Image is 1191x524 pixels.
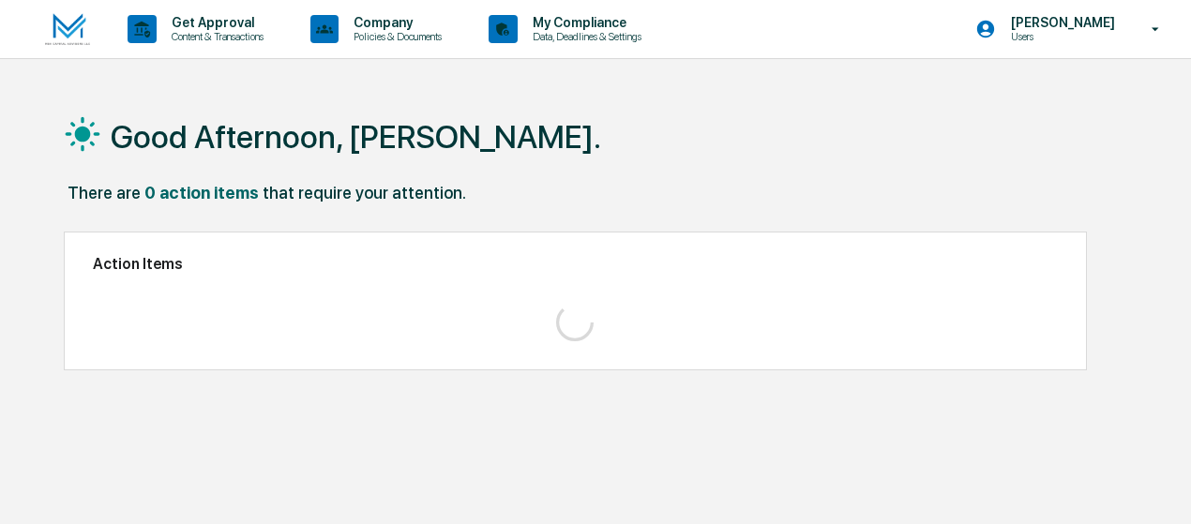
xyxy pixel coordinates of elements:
[518,30,651,43] p: Data, Deadlines & Settings
[111,118,601,156] h1: Good Afternoon, [PERSON_NAME].
[68,183,141,202] div: There are
[45,13,90,46] img: logo
[157,30,273,43] p: Content & Transactions
[263,183,466,202] div: that require your attention.
[339,15,451,30] p: Company
[518,15,651,30] p: My Compliance
[144,183,259,202] div: 0 action items
[93,255,1058,273] h2: Action Items
[996,30,1124,43] p: Users
[996,15,1124,30] p: [PERSON_NAME]
[339,30,451,43] p: Policies & Documents
[157,15,273,30] p: Get Approval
